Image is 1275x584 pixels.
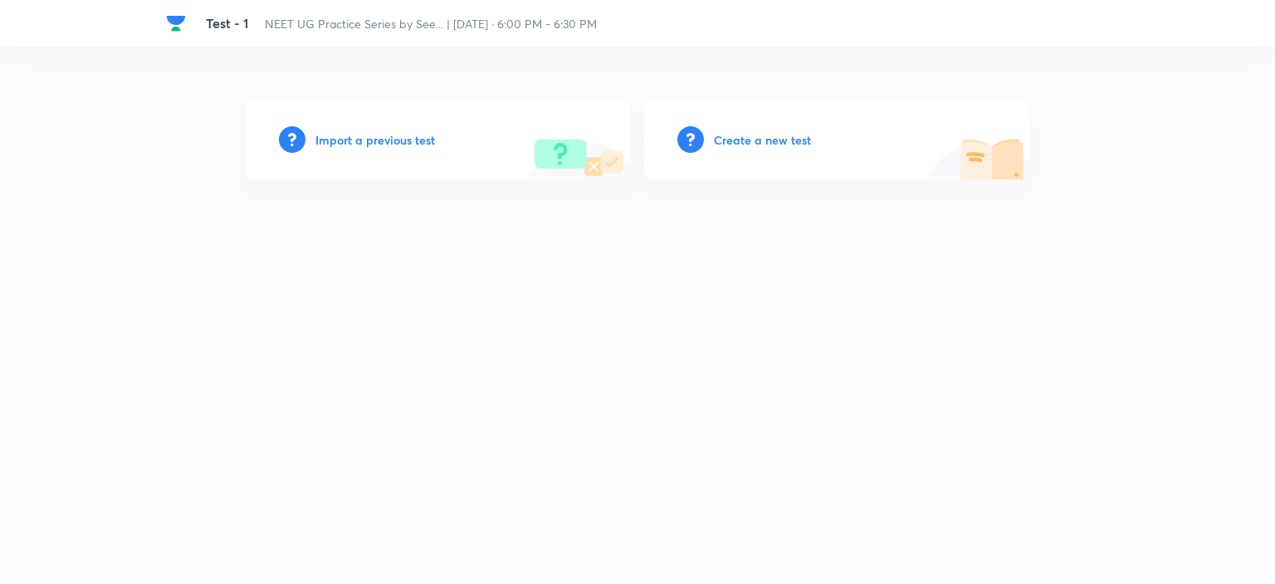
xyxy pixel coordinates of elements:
img: Company Logo [166,13,186,33]
h6: Import a previous test [315,131,435,149]
span: Test - 1 [206,14,248,32]
h6: Create a new test [714,131,811,149]
a: Company Logo [166,13,193,33]
span: NEET UG Practice Series by See... | [DATE] · 6:00 PM - 6:30 PM [265,16,597,32]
